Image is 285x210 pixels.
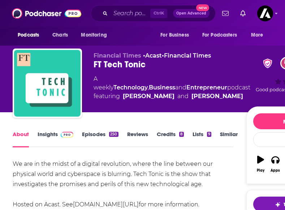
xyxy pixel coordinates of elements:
div: 9 [207,132,211,137]
span: Ctrl K [150,9,167,18]
button: Apps [268,151,283,177]
div: A weekly podcast [94,75,250,101]
span: and [175,84,186,91]
a: Reviews [127,131,148,147]
span: featuring [94,92,250,101]
span: Charts [52,30,68,40]
span: , [148,84,149,91]
a: Financial Times [164,52,211,59]
button: Open AdvancedNew [173,9,210,18]
div: 250 [109,132,118,137]
img: tell me why sparkle [275,202,281,207]
span: and [177,92,189,101]
button: open menu [198,28,247,42]
div: Play [257,168,264,173]
div: 8 [179,132,184,137]
div: Search podcasts, credits, & more... [91,5,216,22]
a: Charts [48,28,72,42]
span: New [196,4,209,11]
a: [PERSON_NAME] [123,92,174,101]
button: Play [253,151,268,177]
span: Logged in as AxicomUK [257,5,273,21]
a: Show notifications dropdown [219,7,232,20]
a: About [13,131,29,147]
button: Show profile menu [257,5,273,21]
a: [PERSON_NAME] [191,92,243,101]
a: Credits8 [157,131,184,147]
img: Podchaser - Follow, Share and Rate Podcasts [12,7,81,20]
a: Technology [113,84,148,91]
img: Podchaser Pro [61,132,73,138]
button: open menu [246,28,272,42]
a: InsightsPodchaser Pro [38,131,73,147]
span: • [162,52,211,59]
button: open menu [13,28,48,42]
div: Apps [271,168,280,173]
a: Business [149,84,175,91]
a: [DOMAIN_NAME][URL] [73,201,139,208]
a: Episodes250 [82,131,118,147]
span: More [251,30,263,40]
a: Entrepreneur [186,84,227,91]
span: Podcasts [18,30,39,40]
span: Open Advanced [176,12,206,15]
button: open menu [76,28,116,42]
img: verified Badge [261,59,275,68]
a: Show notifications dropdown [237,7,249,20]
img: User Profile [257,5,273,21]
span: For Podcasters [202,30,237,40]
span: Monitoring [81,30,107,40]
img: FT Tech Tonic [14,50,81,117]
span: • [143,52,162,59]
button: open menu [155,28,198,42]
a: Similar [220,131,238,147]
span: Financial Times [94,52,141,59]
a: Lists9 [193,131,211,147]
a: Acast [145,52,162,59]
div: We are in the midst of a digital revolution, where the line between our physical world and cybers... [13,159,233,210]
span: For Business [160,30,189,40]
input: Search podcasts, credits, & more... [111,8,150,19]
